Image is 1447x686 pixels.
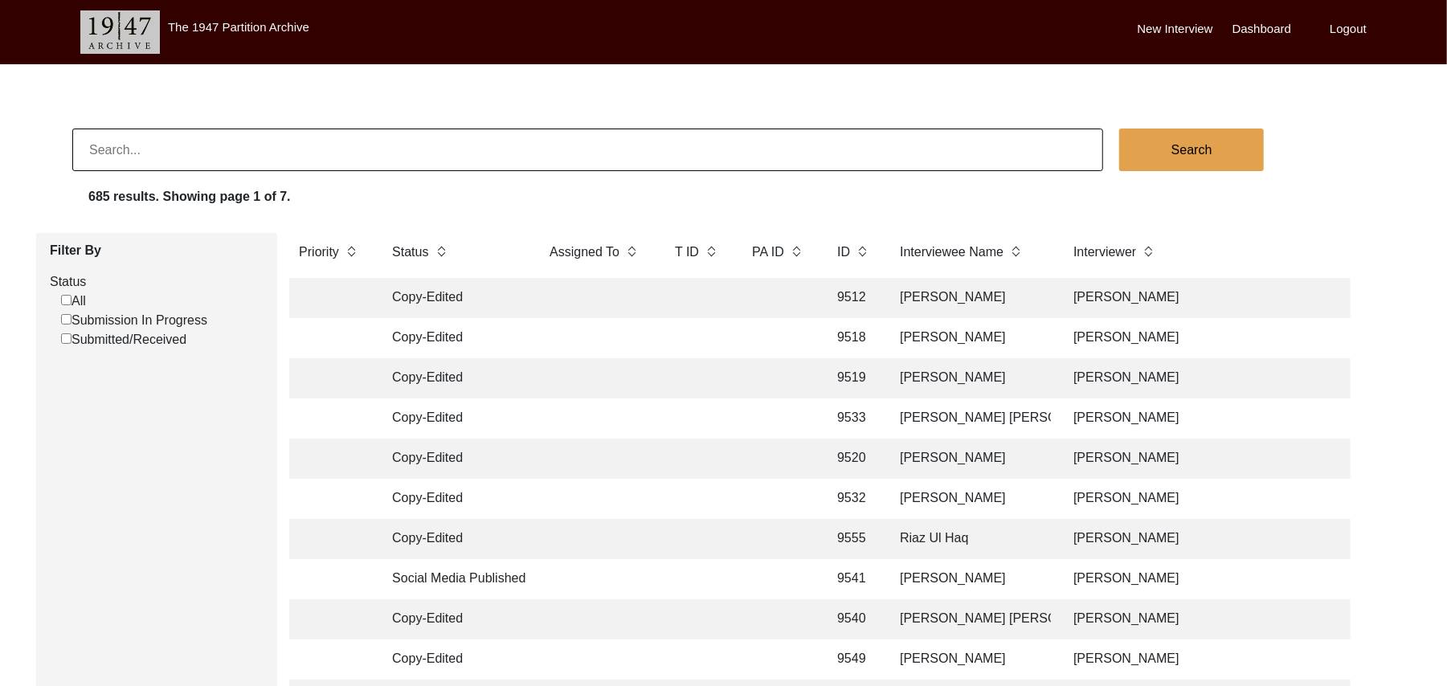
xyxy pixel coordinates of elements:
input: All [61,295,72,305]
img: sort-button.png [705,243,717,260]
td: [PERSON_NAME] [1064,398,1345,439]
td: Riaz Ul Haq [890,519,1051,559]
label: New Interview [1138,20,1213,39]
td: [PERSON_NAME] [890,318,1051,358]
label: 685 results. Showing page 1 of 7. [88,187,291,206]
img: sort-button.png [626,243,637,260]
td: [PERSON_NAME] [890,559,1051,599]
td: 9540 [828,599,877,639]
td: [PERSON_NAME] [1064,599,1345,639]
td: [PERSON_NAME] [1064,639,1345,680]
td: [PERSON_NAME] [1064,318,1345,358]
td: Copy-Edited [382,278,527,318]
label: Priority [299,243,339,262]
td: Copy-Edited [382,318,527,358]
label: Dashboard [1232,20,1291,39]
input: Submission In Progress [61,314,72,325]
label: All [61,292,86,311]
td: [PERSON_NAME] [890,439,1051,479]
label: Submitted/Received [61,330,186,349]
td: [PERSON_NAME] [890,358,1051,398]
td: [PERSON_NAME] [PERSON_NAME] [890,398,1051,439]
td: [PERSON_NAME] [1064,559,1345,599]
td: [PERSON_NAME] [890,278,1051,318]
label: Status [50,272,265,292]
img: sort-button.png [1142,243,1154,260]
label: Status [392,243,428,262]
td: Copy-Edited [382,479,527,519]
td: 9519 [828,358,877,398]
label: Interviewer [1073,243,1136,262]
td: 9518 [828,318,877,358]
label: Submission In Progress [61,311,207,330]
img: sort-button.png [345,243,357,260]
td: 9532 [828,479,877,519]
td: Copy-Edited [382,519,527,559]
button: Search [1119,129,1264,171]
td: [PERSON_NAME] [PERSON_NAME] [890,599,1051,639]
td: 9549 [828,639,877,680]
td: [PERSON_NAME] [890,639,1051,680]
img: sort-button.png [856,243,868,260]
input: Submitted/Received [61,333,72,344]
td: 9541 [828,559,877,599]
td: 9555 [828,519,877,559]
td: Copy-Edited [382,639,527,680]
td: 9520 [828,439,877,479]
td: 9533 [828,398,877,439]
img: sort-button.png [435,243,447,260]
td: Copy-Edited [382,358,527,398]
label: Assigned To [550,243,619,262]
img: header-logo.png [80,10,160,54]
td: Copy-Edited [382,599,527,639]
td: [PERSON_NAME] [1064,278,1345,318]
label: ID [837,243,850,262]
td: Copy-Edited [382,398,527,439]
input: Search... [72,129,1103,171]
td: Copy-Edited [382,439,527,479]
label: Interviewee Name [900,243,1003,262]
td: [PERSON_NAME] [1064,439,1345,479]
label: The 1947 Partition Archive [168,20,309,34]
label: PA ID [752,243,784,262]
td: [PERSON_NAME] [890,479,1051,519]
td: Social Media Published [382,559,527,599]
td: [PERSON_NAME] [1064,519,1345,559]
img: sort-button.png [1010,243,1021,260]
label: Filter By [50,241,265,260]
label: T ID [675,243,699,262]
td: [PERSON_NAME] [1064,358,1345,398]
label: Logout [1330,20,1367,39]
img: sort-button.png [791,243,802,260]
td: [PERSON_NAME] [1064,479,1345,519]
td: 9512 [828,278,877,318]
